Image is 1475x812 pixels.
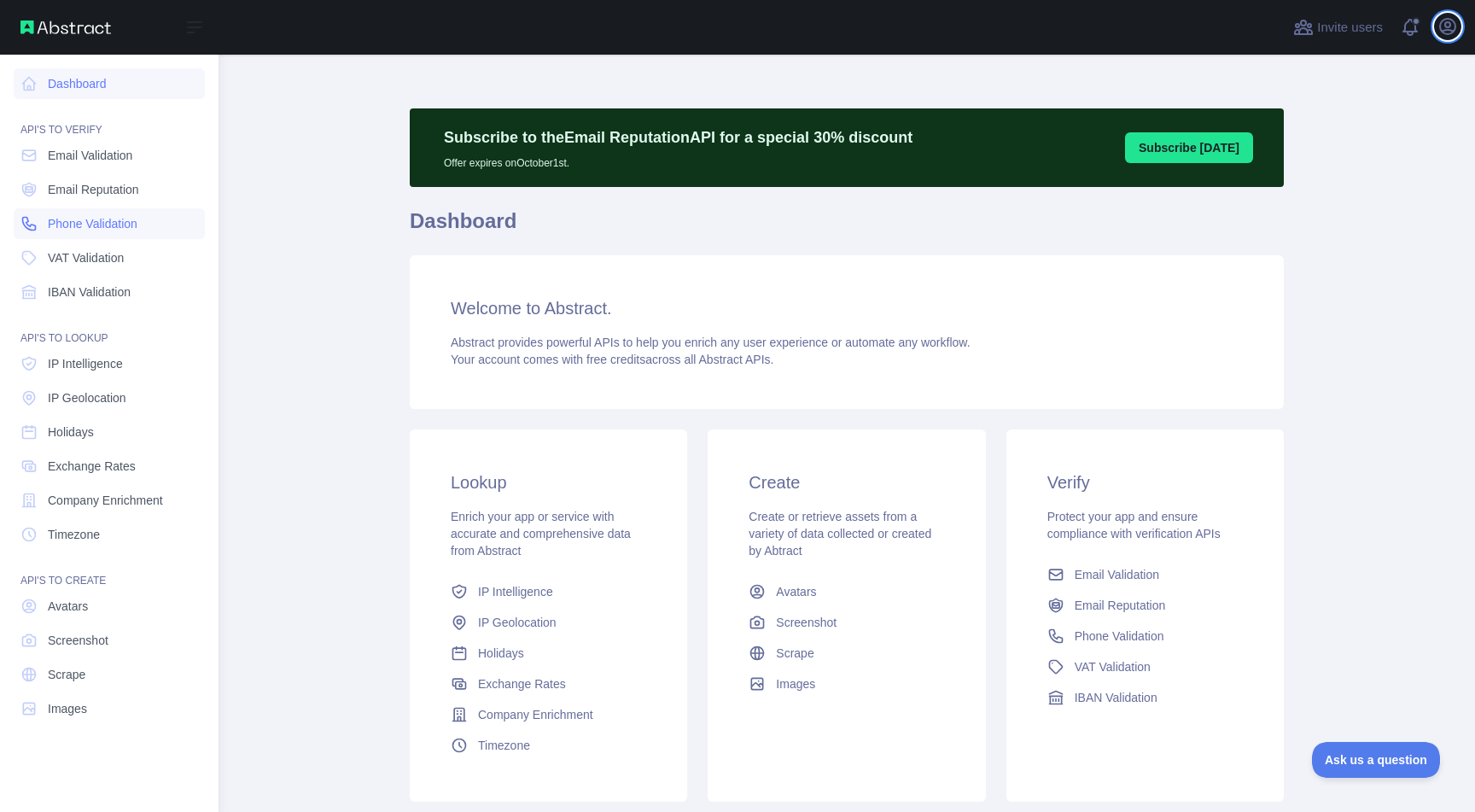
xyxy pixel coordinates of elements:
[48,632,108,649] span: Screenshot
[742,607,951,638] a: Screenshot
[1125,132,1253,163] button: Subscribe [DATE]
[14,68,205,99] a: Dashboard
[478,706,593,723] span: Company Enrichment
[742,576,951,607] a: Avatars
[478,614,557,631] span: IP Geolocation
[48,700,87,717] span: Images
[48,215,137,232] span: Phone Validation
[1041,682,1250,713] a: IBAN Validation
[14,485,205,516] a: Company Enrichment
[14,519,205,550] a: Timezone
[14,208,205,239] a: Phone Validation
[14,625,205,656] a: Screenshot
[749,510,931,558] span: Create or retrieve assets from a variety of data collected or created by Abtract
[776,645,813,662] span: Scrape
[14,277,205,307] a: IBAN Validation
[586,353,645,366] span: free credits
[1312,742,1441,778] iframe: Toggle Customer Support
[444,576,653,607] a: IP Intelligence
[1041,559,1250,590] a: Email Validation
[48,598,88,615] span: Avatars
[742,669,951,699] a: Images
[48,147,132,164] span: Email Validation
[48,458,136,475] span: Exchange Rates
[14,311,205,345] div: API'S TO LOOKUP
[14,553,205,587] div: API'S TO CREATE
[1041,651,1250,682] a: VAT Validation
[48,424,94,441] span: Holidays
[444,126,912,149] p: Subscribe to the Email Reputation API for a special 30 % discount
[451,470,646,494] h3: Lookup
[478,737,530,754] span: Timezone
[48,492,163,509] span: Company Enrichment
[14,102,205,137] div: API'S TO VERIFY
[742,638,951,669] a: Scrape
[776,675,815,692] span: Images
[1317,18,1383,38] span: Invite users
[1075,628,1164,645] span: Phone Validation
[1047,470,1243,494] h3: Verify
[14,451,205,482] a: Exchange Rates
[1041,590,1250,621] a: Email Reputation
[410,207,1284,248] h1: Dashboard
[14,383,205,413] a: IP Geolocation
[20,20,111,34] img: Abstract API
[776,614,837,631] span: Screenshot
[14,140,205,171] a: Email Validation
[444,669,653,699] a: Exchange Rates
[1075,689,1157,706] span: IBAN Validation
[444,699,653,730] a: Company Enrichment
[444,638,653,669] a: Holidays
[478,645,524,662] span: Holidays
[1075,658,1151,675] span: VAT Validation
[478,675,566,692] span: Exchange Rates
[1290,14,1386,41] button: Invite users
[48,355,123,372] span: IP Intelligence
[14,591,205,622] a: Avatars
[48,283,131,301] span: IBAN Validation
[478,583,553,600] span: IP Intelligence
[444,730,653,761] a: Timezone
[48,389,126,406] span: IP Geolocation
[1075,597,1166,614] span: Email Reputation
[776,583,816,600] span: Avatars
[14,242,205,273] a: VAT Validation
[14,174,205,205] a: Email Reputation
[1047,510,1221,540] span: Protect your app and ensure compliance with verification APIs
[444,607,653,638] a: IP Geolocation
[451,336,971,349] span: Abstract provides powerful APIs to help you enrich any user experience or automate any workflow.
[14,417,205,447] a: Holidays
[451,296,1243,320] h3: Welcome to Abstract.
[14,693,205,724] a: Images
[48,666,85,683] span: Scrape
[451,510,631,558] span: Enrich your app or service with accurate and comprehensive data from Abstract
[1041,621,1250,651] a: Phone Validation
[451,353,773,366] span: Your account comes with across all Abstract APIs.
[48,181,139,198] span: Email Reputation
[444,149,912,170] p: Offer expires on October 1st.
[14,348,205,379] a: IP Intelligence
[1075,566,1159,583] span: Email Validation
[749,470,944,494] h3: Create
[14,659,205,690] a: Scrape
[48,249,124,266] span: VAT Validation
[48,526,100,543] span: Timezone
